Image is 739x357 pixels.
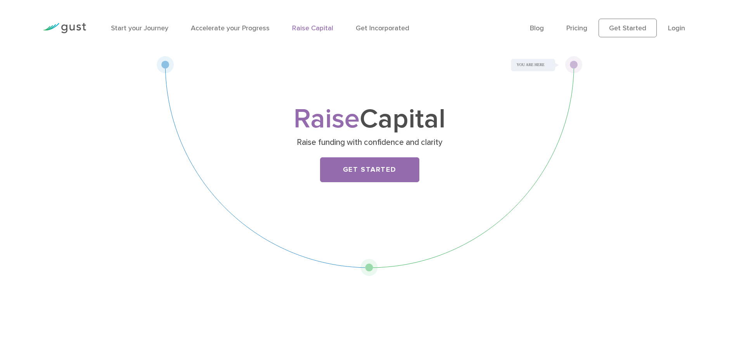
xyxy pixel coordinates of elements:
a: Accelerate your Progress [191,24,270,32]
img: Gust Logo [43,23,86,33]
a: Pricing [566,24,587,32]
span: Raise [294,103,360,135]
a: Get Incorporated [356,24,409,32]
a: Get Started [599,19,657,37]
a: Start your Journey [111,24,168,32]
a: Raise Capital [292,24,333,32]
p: Raise funding with confidence and clarity [219,137,520,148]
a: Get Started [320,157,419,182]
a: Blog [530,24,544,32]
a: Login [668,24,685,32]
h1: Capital [216,107,523,132]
